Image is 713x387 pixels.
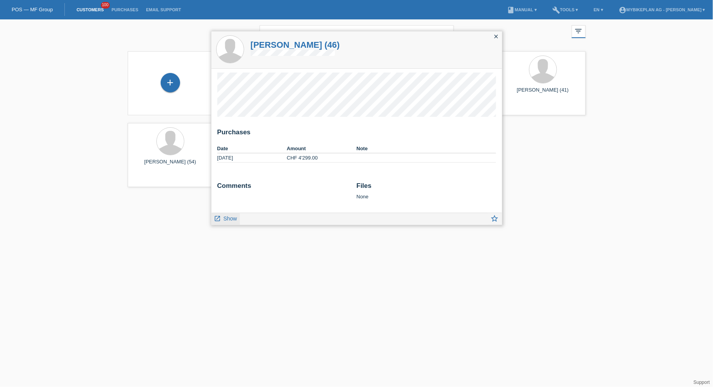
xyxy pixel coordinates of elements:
[217,182,351,194] h2: Comments
[552,6,560,14] i: build
[134,159,207,171] div: [PERSON_NAME] (54)
[287,144,357,153] th: Amount
[217,144,287,153] th: Date
[694,380,710,385] a: Support
[217,128,496,140] h2: Purchases
[507,87,579,99] div: [PERSON_NAME] (41)
[108,7,142,12] a: Purchases
[503,7,541,12] a: bookManual ▾
[357,182,496,200] div: None
[493,33,500,40] i: close
[619,6,626,14] i: account_circle
[161,76,180,89] div: Add customer
[251,40,340,50] a: [PERSON_NAME] (46)
[491,214,499,223] i: star_border
[101,2,110,9] span: 100
[441,30,450,39] i: close
[574,27,583,35] i: filter_list
[590,7,607,12] a: EN ▾
[615,7,709,12] a: account_circleMybikeplan AG - [PERSON_NAME] ▾
[214,213,237,223] a: launch Show
[357,182,496,194] h2: Files
[12,7,53,12] a: POS — MF Group
[548,7,582,12] a: buildTools ▾
[73,7,108,12] a: Customers
[142,7,185,12] a: Email Support
[287,153,357,163] td: CHF 4'299.00
[491,215,499,225] a: star_border
[260,25,454,43] input: Search...
[507,6,515,14] i: book
[357,144,496,153] th: Note
[214,215,221,222] i: launch
[224,215,237,222] span: Show
[217,153,287,163] td: [DATE]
